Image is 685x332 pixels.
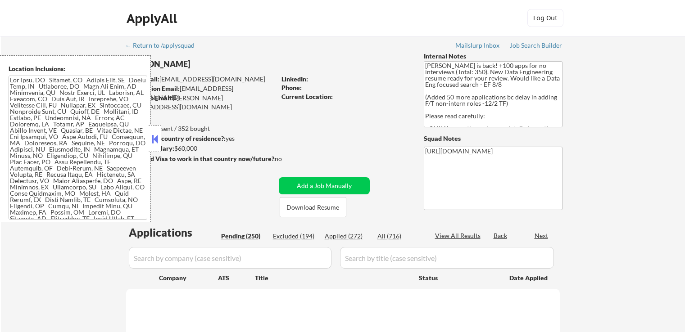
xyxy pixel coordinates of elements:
[281,93,333,100] strong: Current Location:
[126,144,276,153] div: $60,000
[340,247,554,269] input: Search by title (case sensitive)
[280,197,346,217] button: Download Resume
[424,134,563,143] div: Squad Notes
[535,231,549,240] div: Next
[509,274,549,283] div: Date Applied
[126,58,311,70] div: [PERSON_NAME]
[159,274,218,283] div: Company
[255,274,410,283] div: Title
[9,64,147,73] div: Location Inclusions:
[127,11,180,26] div: ApplyAll
[125,42,203,49] div: ← Return to /applysquad
[218,274,255,283] div: ATS
[126,124,276,133] div: 272 sent / 352 bought
[510,42,563,49] div: Job Search Builder
[127,75,276,84] div: [EMAIL_ADDRESS][DOMAIN_NAME]
[129,227,218,238] div: Applications
[126,135,226,142] strong: Can work in country of residence?:
[435,231,483,240] div: View All Results
[125,42,203,51] a: ← Return to /applysquad
[273,232,318,241] div: Excluded (194)
[127,84,276,102] div: [EMAIL_ADDRESS][DOMAIN_NAME]
[455,42,500,49] div: Mailslurp Inbox
[419,269,496,286] div: Status
[275,154,300,163] div: no
[494,231,508,240] div: Back
[510,42,563,51] a: Job Search Builder
[129,247,331,269] input: Search by company (case sensitive)
[281,84,302,91] strong: Phone:
[221,232,266,241] div: Pending (250)
[279,177,370,194] button: Add a Job Manually
[527,9,563,27] button: Log Out
[325,232,370,241] div: Applied (272)
[281,75,308,83] strong: LinkedIn:
[126,134,273,143] div: yes
[377,232,422,241] div: All (716)
[424,52,563,61] div: Internal Notes
[126,94,276,111] div: [PERSON_NAME][EMAIL_ADDRESS][DOMAIN_NAME]
[455,42,500,51] a: Mailslurp Inbox
[126,155,276,162] strong: Will need Visa to work in that country now/future?:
